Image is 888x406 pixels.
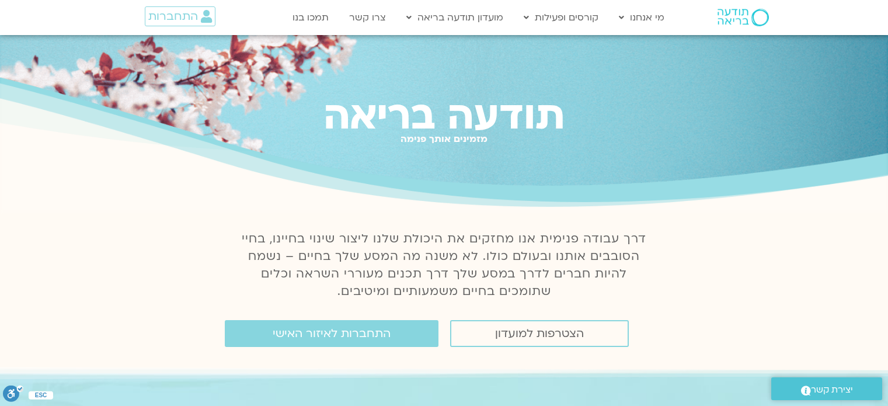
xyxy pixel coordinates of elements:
span: התחברות [148,10,198,23]
a: התחברות [145,6,215,26]
img: תודעה בריאה [718,9,769,26]
span: הצטרפות למועדון [495,327,584,340]
p: דרך עבודה פנימית אנו מחזקים את היכולת שלנו ליצור שינוי בחיינו, בחיי הסובבים אותנו ובעולם כולו. לא... [235,230,653,300]
a: יצירת קשר [771,377,882,400]
a: קורסים ופעילות [518,6,604,29]
a: תמכו בנו [287,6,335,29]
a: הצטרפות למועדון [450,320,629,347]
a: התחברות לאיזור האישי [225,320,438,347]
a: מועדון תודעה בריאה [401,6,509,29]
a: מי אנחנו [613,6,670,29]
span: התחברות לאיזור האישי [273,327,391,340]
span: יצירת קשר [811,382,853,398]
a: צרו קשר [343,6,392,29]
